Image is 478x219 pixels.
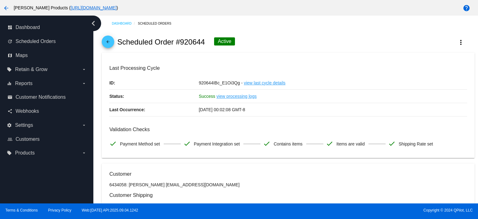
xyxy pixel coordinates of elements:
span: Scheduled Orders [16,39,56,44]
span: Settings [15,122,33,128]
mat-icon: help [463,4,470,12]
i: settings [7,123,12,128]
p: Last Occurrence: [109,103,199,116]
span: Products [15,150,35,156]
mat-icon: arrow_back [2,4,10,12]
mat-icon: check [388,140,396,147]
p: Status: [109,90,199,103]
span: Webhooks [16,108,39,114]
span: 920644IBc_E1Oi3Qg - [199,80,243,85]
i: map [7,53,12,58]
span: Items are valid [336,137,365,150]
a: Web:[DATE] API:2025.09.04.1242 [82,208,138,212]
span: Shipping Rate set [399,137,433,150]
a: [URL][DOMAIN_NAME] [71,5,117,10]
a: Privacy Policy [48,208,72,212]
mat-icon: check [326,140,333,147]
i: arrow_drop_down [82,81,87,86]
span: Reports [15,81,32,86]
span: Copyright © 2024 QPilot, LLC [244,208,473,212]
a: Terms & Conditions [5,208,38,212]
i: share [7,109,12,114]
span: Customers [16,136,40,142]
span: Payment Integration set [194,137,240,150]
a: dashboard Dashboard [7,22,87,32]
a: Scheduled Orders [138,19,177,28]
span: [PERSON_NAME] Products ( ) [14,5,118,10]
i: equalizer [7,81,12,86]
i: local_offer [7,150,12,155]
a: Dashboard [112,19,138,28]
span: Success [199,94,215,99]
i: local_offer [7,67,12,72]
span: Payment Method set [120,137,160,150]
a: share Webhooks [7,106,87,116]
a: view processing logs [217,90,257,103]
span: [DATE] 00:02:08 GMT-8 [199,107,245,112]
i: dashboard [7,25,12,30]
span: Customer Notifications [16,94,66,100]
mat-icon: more_vert [457,39,465,46]
i: email [7,95,12,100]
h3: Customer Shipping [109,192,467,198]
i: arrow_drop_down [82,150,87,155]
span: Dashboard [16,25,40,30]
h2: Scheduled Order #920644 [117,38,205,46]
mat-icon: arrow_back [104,40,112,47]
mat-icon: check [183,140,191,147]
i: chevron_left [88,18,98,28]
h3: Last Processing Cycle [109,65,467,71]
i: arrow_drop_down [82,123,87,128]
div: Active [214,37,235,45]
i: arrow_drop_down [82,67,87,72]
h3: Validation Checks [109,126,467,132]
span: Maps [16,53,28,58]
mat-icon: check [109,140,117,147]
mat-icon: check [263,140,270,147]
i: update [7,39,12,44]
p: ID: [109,76,199,89]
h3: Customer [109,171,467,177]
p: 6434058: [PERSON_NAME] [EMAIL_ADDRESS][DOMAIN_NAME] [109,182,467,187]
span: Contains items [274,137,302,150]
a: view last cycle details [244,76,285,89]
a: email Customer Notifications [7,92,87,102]
i: people_outline [7,137,12,142]
a: people_outline Customers [7,134,87,144]
a: update Scheduled Orders [7,36,87,46]
a: map Maps [7,50,87,60]
span: Retain & Grow [15,67,47,72]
